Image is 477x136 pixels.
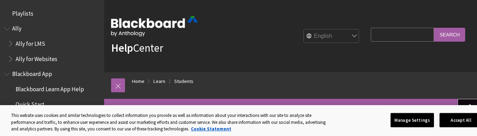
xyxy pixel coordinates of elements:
span: Playlists [12,8,33,17]
strong: Help [111,41,133,55]
select: Site Language Selector [304,29,359,43]
span: Blackboard App [12,68,52,78]
span: Ally for Websites [16,53,57,62]
nav: Book outline for Anthology Ally Help [4,23,100,65]
span: Ally [12,23,22,32]
input: Search [434,28,465,41]
div: This website uses cookies and similar technologies to collect information you provide as well as ... [11,112,334,133]
a: Learn [153,77,165,86]
a: Students [174,77,193,86]
a: HelpCenter [111,41,163,55]
a: Home [132,77,144,86]
button: Manage Settings [391,113,434,127]
span: Quick Start [16,99,44,108]
span: Ally for LMS [16,38,45,47]
nav: Book outline for Playlists [4,8,100,19]
a: More information about your privacy, opens in a new tab [191,126,231,132]
img: Blackboard by Anthology [111,16,198,36]
span: Blackboard Learn App Help [16,83,84,93]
